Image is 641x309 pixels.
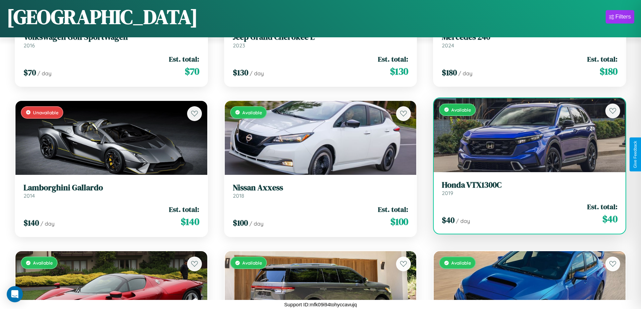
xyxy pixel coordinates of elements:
a: Mercedes 2402024 [442,32,617,49]
span: Available [242,110,262,115]
span: Available [451,260,471,266]
span: $ 70 [185,65,199,78]
a: Honda VTX1300C2019 [442,180,617,197]
span: Est. total: [169,54,199,64]
span: Est. total: [587,54,617,64]
h3: Lamborghini Gallardo [24,183,199,193]
span: Est. total: [169,204,199,214]
h3: Mercedes 240 [442,32,617,42]
span: $ 130 [233,67,248,78]
span: Est. total: [587,202,617,211]
span: $ 70 [24,67,36,78]
span: Available [451,107,471,113]
a: Jeep Grand Cherokee L2023 [233,32,408,49]
span: / day [250,70,264,77]
div: Give Feedback [633,141,638,168]
span: 2023 [233,42,245,49]
span: Available [33,260,53,266]
span: $ 40 [442,215,455,226]
h3: Jeep Grand Cherokee L [233,32,408,42]
span: $ 100 [390,215,408,228]
span: 2018 [233,192,244,199]
span: 2024 [442,42,454,49]
span: / day [458,70,472,77]
span: $ 140 [181,215,199,228]
span: $ 180 [442,67,457,78]
span: 2019 [442,190,453,196]
h3: Nissan Axxess [233,183,408,193]
a: Nissan Axxess2018 [233,183,408,199]
span: Unavailable [33,110,59,115]
span: Available [242,260,262,266]
h3: Honda VTX1300C [442,180,617,190]
span: 2014 [24,192,35,199]
span: Est. total: [378,204,408,214]
h1: [GEOGRAPHIC_DATA] [7,3,198,31]
span: $ 130 [390,65,408,78]
span: 2016 [24,42,35,49]
span: / day [456,218,470,224]
span: Est. total: [378,54,408,64]
div: Filters [615,13,631,20]
span: / day [249,220,263,227]
a: Volkswagen Golf SportWagen2016 [24,32,199,49]
span: $ 140 [24,217,39,228]
span: / day [40,220,55,227]
span: $ 40 [602,212,617,226]
button: Filters [606,10,634,24]
span: / day [37,70,51,77]
h3: Volkswagen Golf SportWagen [24,32,199,42]
div: Open Intercom Messenger [7,286,23,302]
p: Support ID: mfk09i94tohyccavujq [284,300,357,309]
span: $ 100 [233,217,248,228]
a: Lamborghini Gallardo2014 [24,183,199,199]
span: $ 180 [600,65,617,78]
